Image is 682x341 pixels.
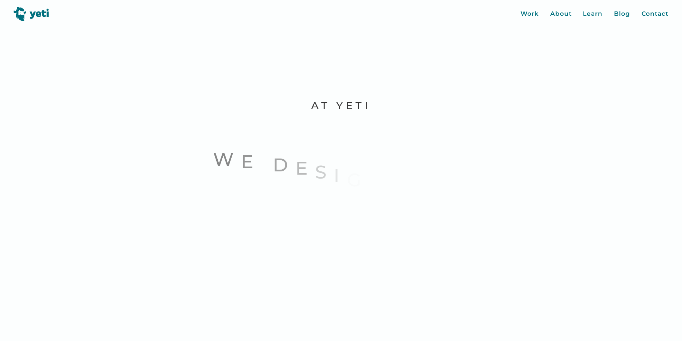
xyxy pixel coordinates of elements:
a: Work [521,9,539,19]
a: Contact [642,9,668,19]
a: Learn [583,9,603,19]
p: At Yeti [173,99,509,112]
img: Yeti logo [14,7,49,21]
a: Blog [614,9,630,19]
a: About [550,9,572,19]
